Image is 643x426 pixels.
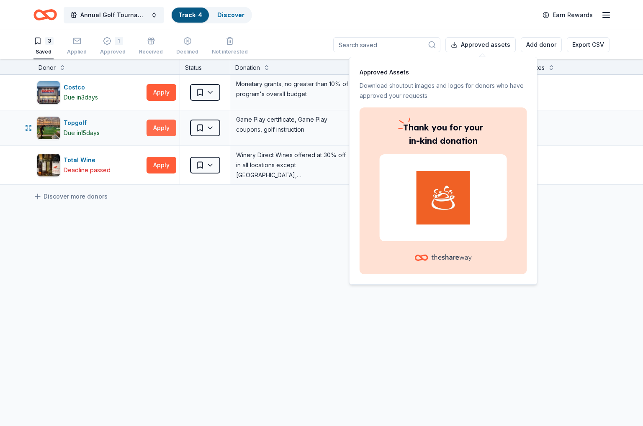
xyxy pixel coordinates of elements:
p: you for your in-kind donation [380,121,507,148]
input: Search saved [333,37,440,52]
p: Approved Assets [360,67,527,77]
div: Due in 15 days [64,128,100,138]
button: Image for CostcoCostcoDue in3days [37,81,143,104]
button: Annual Golf Tournament Fundraiser [64,7,164,23]
div: Status [180,59,230,74]
div: Not interested [212,48,248,55]
button: Applied [67,33,87,59]
div: Total Wine [64,155,111,165]
div: Topgolf [64,118,100,128]
img: Image for Topgolf [37,117,60,139]
button: Approved assets [445,37,516,52]
button: Add donor [521,37,562,52]
button: Not interested [212,33,248,59]
div: Monetary grants, no greater than 10% of program's overall budget [235,78,350,100]
div: Game Play certificate, Game Play coupons, golf instruction [235,114,350,135]
div: 1 [115,37,123,45]
div: Declined [176,48,198,55]
span: Thank [403,122,429,133]
img: Image for Costco [37,81,60,104]
div: Donation [235,63,260,73]
button: 1Approved [100,33,126,59]
div: Received [139,48,163,55]
div: Approved [100,48,126,55]
div: Winery Direct Wines offered at 30% off in all locations except [GEOGRAPHIC_DATA], [GEOGRAPHIC_DAT... [235,149,350,181]
button: Track· 4Discover [171,7,252,23]
a: Discover more donors [33,191,108,202]
div: Donor [39,63,56,73]
a: Earn Rewards [538,8,598,23]
div: Deadline passed [64,165,111,175]
button: Apply [147,120,176,136]
div: Due in 3 days [64,92,98,102]
button: Image for TopgolfTopgolfDue in15days [37,116,143,140]
p: Download shoutout images and logos for donors who have approved your requests. [360,81,527,101]
a: Track· 4 [178,11,202,18]
div: Costco [64,82,98,92]
button: Export CSV [567,37,610,52]
span: Annual Golf Tournament Fundraiser [80,10,147,20]
button: Received [139,33,163,59]
button: Apply [147,84,176,101]
img: CookinGenie [390,171,497,224]
a: Discover [217,11,244,18]
div: Saved [33,48,54,55]
div: 3 [45,37,54,45]
a: Home [33,5,57,25]
button: Declined [176,33,198,59]
button: Image for Total WineTotal WineDeadline passed [37,153,143,177]
button: Apply [147,157,176,173]
button: 3Saved [33,33,54,59]
div: Applied [67,48,87,55]
img: Image for Total Wine [37,154,60,176]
